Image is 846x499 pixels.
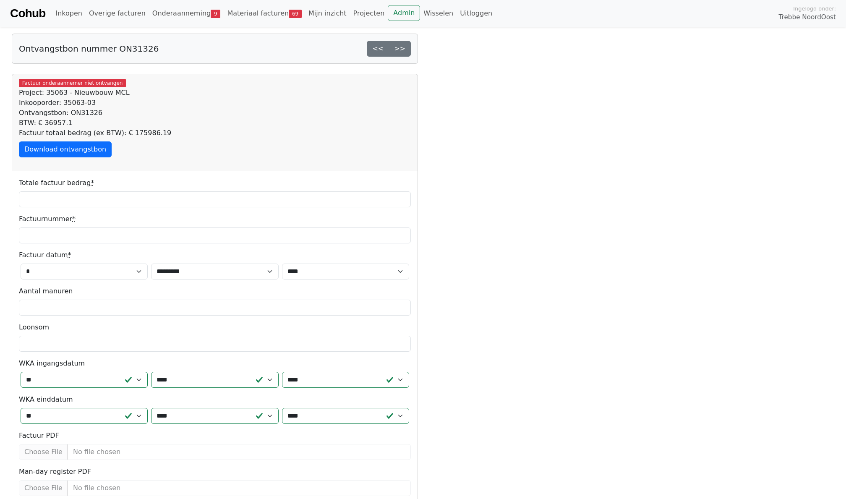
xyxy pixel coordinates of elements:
[19,358,85,368] label: WKA ingangsdatum
[10,3,45,24] a: Cohub
[289,10,302,18] span: 69
[19,141,112,157] a: Download ontvangstbon
[19,286,73,296] label: Aantal manuren
[19,118,411,128] div: BTW: € 36957.1
[211,10,220,18] span: 9
[19,44,159,54] h5: Ontvangstbon nummer ON31326
[779,13,836,22] span: Trebbe NoordOost
[72,215,76,223] abbr: required
[224,5,305,22] a: Materiaal facturen69
[68,251,71,259] abbr: required
[367,41,389,57] a: <<
[19,467,91,477] label: Man-day register PDF
[19,88,411,98] div: Project: 35063 - Nieuwbouw MCL
[19,128,411,138] div: Factuur totaal bedrag (ex BTW): € 175986.19
[793,5,836,13] span: Ingelogd onder:
[19,79,126,87] span: Factuur onderaannemer niet ontvangen
[19,394,73,405] label: WKA einddatum
[457,5,496,22] a: Uitloggen
[86,5,149,22] a: Overige facturen
[305,5,350,22] a: Mijn inzicht
[19,250,71,260] label: Factuur datum
[19,108,411,118] div: Ontvangstbon: ON31326
[19,322,49,332] label: Loonsom
[388,5,420,21] a: Admin
[19,178,94,188] label: Totale factuur bedrag
[19,214,76,224] label: Factuurnummer
[149,5,224,22] a: Onderaanneming9
[389,41,411,57] a: >>
[420,5,457,22] a: Wisselen
[52,5,85,22] a: Inkopen
[350,5,388,22] a: Projecten
[91,179,94,187] abbr: required
[19,431,59,441] label: Factuur PDF
[19,98,411,108] div: Inkooporder: 35063-03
